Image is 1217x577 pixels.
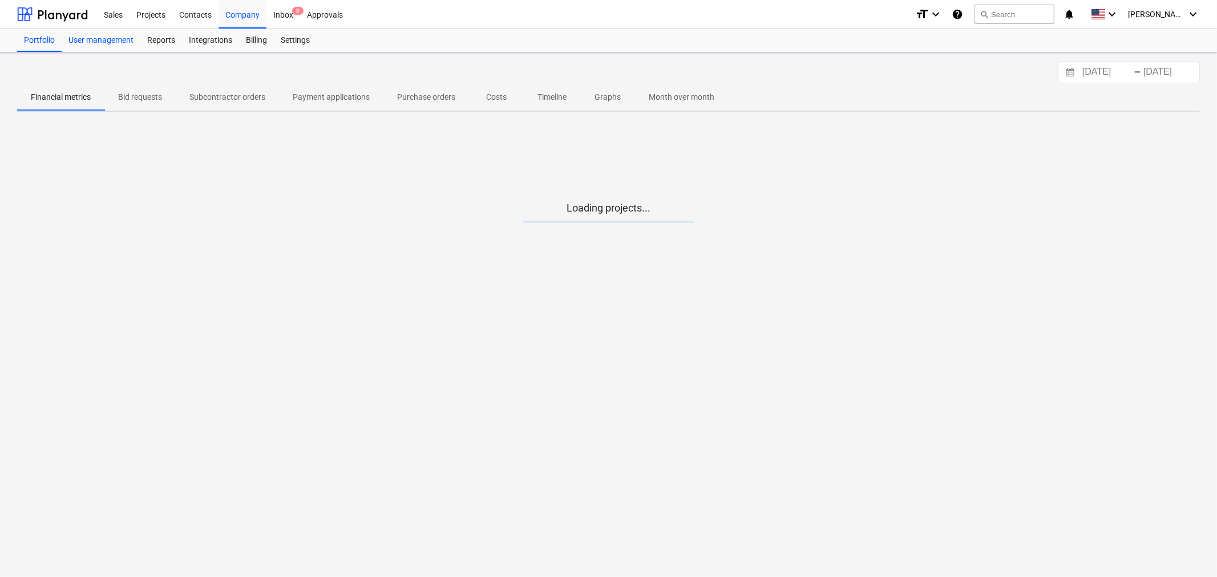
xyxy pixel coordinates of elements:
[537,91,567,103] p: Timeline
[975,5,1054,24] button: Search
[1186,7,1200,21] i: keyboard_arrow_down
[17,29,62,52] a: Portfolio
[292,7,304,15] span: 3
[1061,66,1080,79] button: Interact with the calendar and add the check-in date for your trip.
[31,91,91,103] p: Financial metrics
[594,91,621,103] p: Graphs
[189,91,265,103] p: Subcontractor orders
[1064,7,1075,21] i: notifications
[915,7,929,21] i: format_size
[483,91,510,103] p: Costs
[118,91,162,103] p: Bid requests
[62,29,140,52] a: User management
[293,91,370,103] p: Payment applications
[523,201,694,215] p: Loading projects...
[1128,10,1185,19] span: [PERSON_NAME]
[980,10,989,19] span: search
[1080,64,1138,80] input: Start Date
[649,91,714,103] p: Month over month
[952,7,963,21] i: Knowledge base
[274,29,317,52] a: Settings
[1141,64,1199,80] input: End Date
[140,29,182,52] a: Reports
[929,7,943,21] i: keyboard_arrow_down
[397,91,455,103] p: Purchase orders
[182,29,239,52] a: Integrations
[1105,7,1119,21] i: keyboard_arrow_down
[239,29,274,52] a: Billing
[1134,69,1141,76] div: -
[1160,522,1217,577] iframe: Chat Widget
